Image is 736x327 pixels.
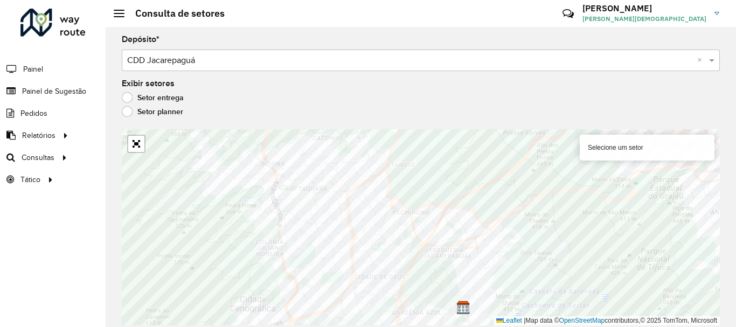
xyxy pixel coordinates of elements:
span: Painel [23,64,43,75]
a: OpenStreetMap [559,317,605,324]
a: Contato Rápido [557,2,580,25]
label: Depósito [122,33,159,46]
h3: [PERSON_NAME] [582,3,706,13]
label: Setor entrega [122,92,184,103]
span: Tático [20,174,40,185]
a: Leaflet [496,317,522,324]
label: Setor planner [122,106,183,117]
a: Abrir mapa em tela cheia [128,136,144,152]
span: | [524,317,525,324]
div: Map data © contributors,© 2025 TomTom, Microsoft [494,316,720,325]
div: Selecione um setor [580,135,714,161]
span: [PERSON_NAME][DEMOGRAPHIC_DATA] [582,14,706,24]
span: Painel de Sugestão [22,86,86,97]
span: Relatórios [22,130,55,141]
span: Clear all [697,54,706,67]
span: Consultas [22,152,54,163]
h2: Consulta de setores [124,8,225,19]
span: Pedidos [20,108,47,119]
label: Exibir setores [122,77,175,90]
